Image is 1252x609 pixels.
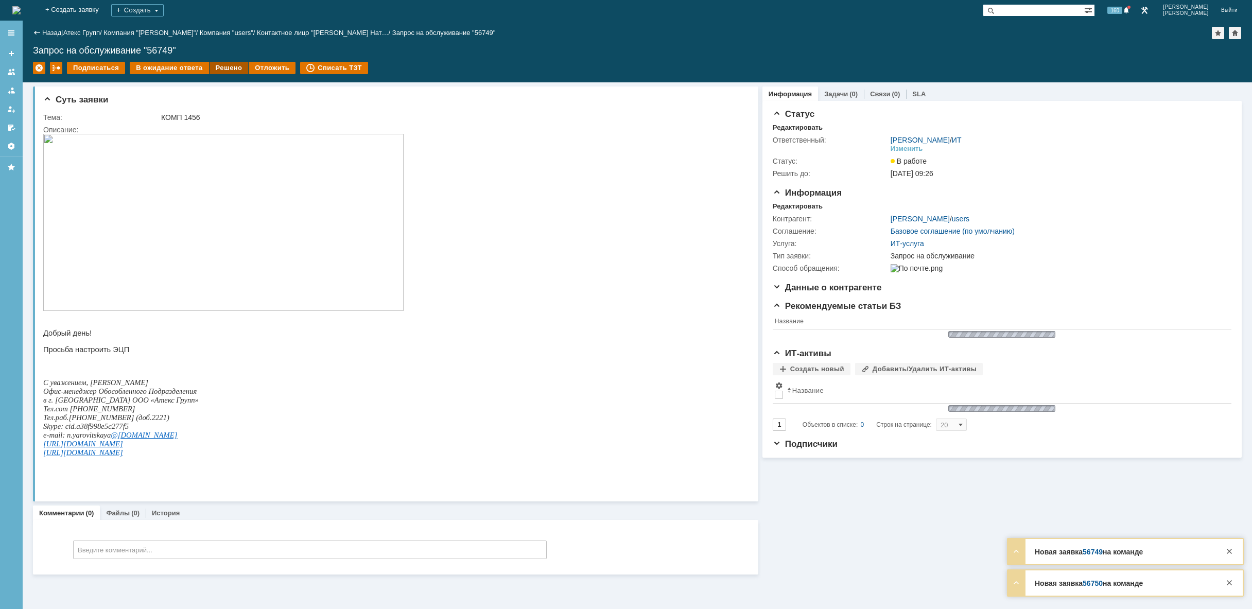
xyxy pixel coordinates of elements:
strong: Новая заявка на команде [1035,548,1143,556]
a: Задачи [824,90,848,98]
div: / [200,29,257,37]
a: ИТ [952,136,962,144]
img: wJIQAAOwAAAAAAAAAAAA== [945,404,1058,413]
span: Статус [773,109,814,119]
a: Базовое соглашение (по умолчанию) [891,227,1015,235]
div: / [891,215,969,223]
span: 160 [1107,7,1122,14]
div: Закрыть [1223,545,1236,558]
a: @[DOMAIN_NAME] [67,297,134,305]
div: Тип заявки: [773,252,889,260]
span: [PERSON_NAME] [1163,4,1209,10]
a: Атекс Групп [63,29,100,37]
a: Компания "users" [200,29,253,37]
a: Заявки в моей ответственности [3,82,20,99]
span: ИТ-активы [773,349,831,358]
div: Тема: [43,113,159,121]
div: Редактировать [773,202,823,211]
div: 0 [861,419,864,431]
a: Перейти на домашнюю страницу [12,6,21,14]
div: Редактировать [773,124,823,132]
a: Связи [870,90,890,98]
div: / [103,29,200,37]
div: Изменить [891,145,923,153]
div: Запрос на обслуживание "56749" [392,29,496,37]
span: Информация [773,188,842,198]
div: Решить до: [773,169,889,178]
a: Информация [769,90,812,98]
a: Файлы [106,509,130,517]
a: [PERSON_NAME] [891,215,950,223]
a: 56749 [1083,548,1103,556]
img: По почте.png [891,264,943,272]
div: КОМП 1456 [161,113,741,121]
a: Мои заявки [3,101,20,117]
div: Закрыть [1223,577,1236,589]
div: (0) [892,90,900,98]
span: Объектов в списке: [803,421,858,428]
div: Статус: [773,157,889,165]
span: [DATE] 09:26 [891,169,933,178]
div: (0) [849,90,858,98]
a: Компания "[PERSON_NAME]" [103,29,196,37]
a: Создать заявку [3,45,20,62]
div: Описание: [43,126,743,134]
strong: Новая заявка на команде [1035,579,1143,587]
div: Услуга: [773,239,889,248]
span: Суть заявки [43,95,108,105]
span: Расширенный поиск [1084,5,1094,14]
a: Назад [42,29,61,37]
a: 56750 [1083,579,1103,587]
div: Запрос на обслуживание [891,252,1225,260]
div: Работа с массовостью [50,62,62,74]
div: / [257,29,392,37]
div: Название [792,387,824,394]
a: Комментарии [39,509,84,517]
th: Название [785,379,1226,404]
div: Добавить в избранное [1212,27,1224,39]
div: Запрос на обслуживание "56749" [33,45,1242,56]
span: Рекомендуемые статьи БЗ [773,301,901,311]
span: Данные о контрагенте [773,283,882,292]
span: В работе [891,157,927,165]
a: Настройки [3,138,20,154]
img: logo [12,6,21,14]
a: Контактное лицо "[PERSON_NAME] Нат… [257,29,388,37]
span: Подписчики [773,439,838,449]
div: / [891,136,962,144]
div: Ответственный: [773,136,889,144]
a: История [152,509,180,517]
a: Мои согласования [3,119,20,136]
div: Контрагент: [773,215,889,223]
a: ИТ-услуга [891,239,924,248]
div: Создать [111,4,164,16]
i: Строк на странице: [803,419,932,431]
div: Удалить [33,62,45,74]
img: wJIQAAOwAAAAAAAAAAAA== [945,329,1058,339]
div: / [63,29,104,37]
a: users [952,215,969,223]
div: Сделать домашней страницей [1229,27,1241,39]
span: Настройки [775,381,783,390]
div: (0) [131,509,140,517]
a: Перейти в интерфейс администратора [1138,4,1151,16]
div: | [61,28,63,36]
a: Заявки на командах [3,64,20,80]
div: Развернуть [1010,545,1022,558]
div: (0) [86,509,94,517]
div: Способ обращения: [773,264,889,272]
a: SLA [912,90,926,98]
span: [PERSON_NAME] [1163,10,1209,16]
th: Название [773,316,1226,329]
a: [PERSON_NAME] [891,136,950,144]
div: Развернуть [1010,577,1022,589]
div: Соглашение: [773,227,889,235]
